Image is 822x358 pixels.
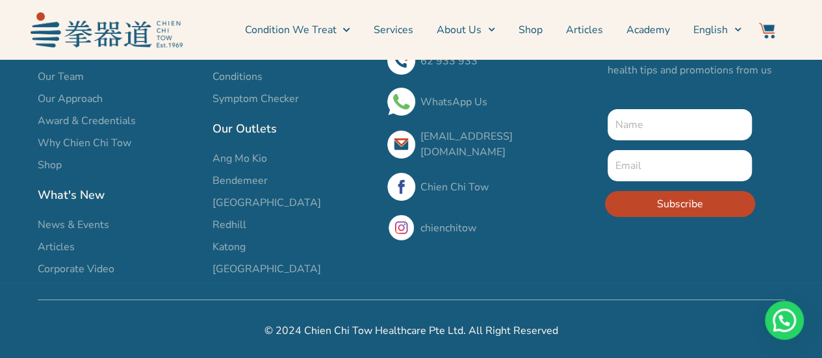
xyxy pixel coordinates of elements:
h2: © 2024 Chien Chi Tow Healthcare Pte Ltd. All Right Reserved [38,323,785,339]
a: Our Approach [38,91,199,107]
span: English [693,22,728,38]
span: Articles [38,239,75,255]
a: Redhill [212,217,374,233]
span: Corporate Video [38,261,114,277]
button: Subscribe [605,191,755,217]
span: [GEOGRAPHIC_DATA] [212,195,321,211]
h2: What's New [38,186,199,204]
a: About Us [437,14,495,46]
a: Articles [566,14,603,46]
nav: Menu [189,14,741,46]
form: New Form [608,109,752,227]
a: [GEOGRAPHIC_DATA] [212,195,374,211]
span: Our Team [38,69,84,84]
a: Academy [626,14,670,46]
span: News & Events [38,217,109,233]
a: Shop [519,14,543,46]
a: Bendemeer [212,173,374,188]
a: Condition We Treat [244,14,350,46]
a: Conditions [212,69,374,84]
a: Shop [38,157,199,173]
span: Shop [38,157,62,173]
span: Bendemeer [212,173,268,188]
span: [GEOGRAPHIC_DATA] [212,261,321,277]
a: Our Team [38,69,199,84]
a: Articles [38,239,199,255]
a: Chien Chi Tow [420,180,489,194]
span: Conditions [212,69,263,84]
a: Symptom Checker [212,91,374,107]
a: Why Chien Chi Tow [38,135,199,151]
span: Redhill [212,217,246,233]
input: Name [608,109,752,140]
a: chienchitow [420,221,476,235]
a: [EMAIL_ADDRESS][DOMAIN_NAME] [420,129,513,159]
a: English [693,14,741,46]
span: Symptom Checker [212,91,299,107]
span: Our Approach [38,91,103,107]
span: Award & Credentials [38,113,136,129]
span: Why Chien Chi Tow [38,135,131,151]
a: Katong [212,239,374,255]
a: News & Events [38,217,199,233]
a: WhatsApp Us [420,95,487,109]
span: Subscribe [657,196,703,212]
span: Ang Mo Kio [212,151,267,166]
h2: Our Outlets [212,120,374,138]
a: [GEOGRAPHIC_DATA] [212,261,374,277]
a: 62 933 933 [420,54,478,68]
input: Email [608,150,752,181]
p: Get first hand access to the latest health tips and promotions from us [608,47,785,78]
img: Website Icon-03 [759,23,775,38]
a: Corporate Video [38,261,199,277]
a: Ang Mo Kio [212,151,374,166]
a: Services [374,14,413,46]
span: Katong [212,239,246,255]
a: Award & Credentials [38,113,199,129]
